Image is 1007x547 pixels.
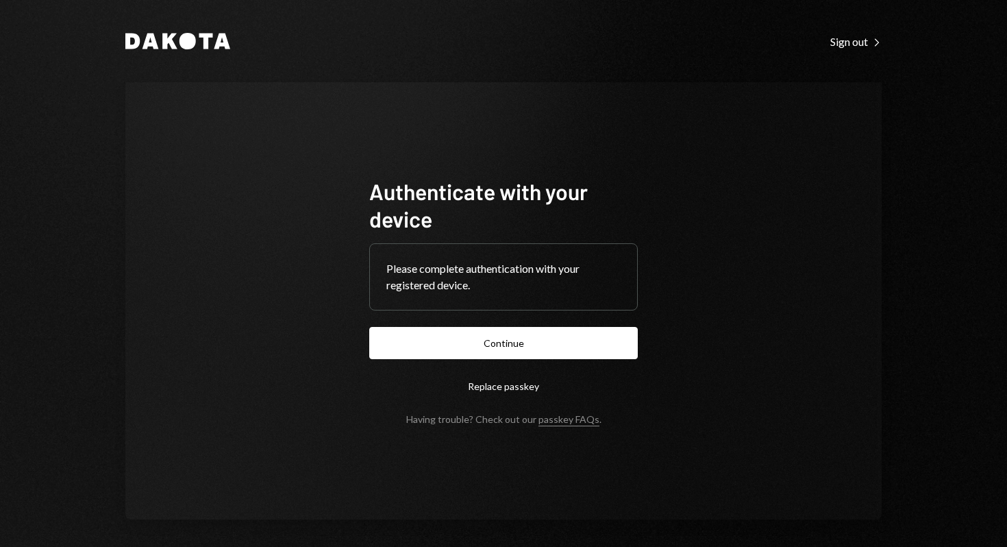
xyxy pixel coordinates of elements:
div: Having trouble? Check out our . [406,413,601,425]
div: Sign out [830,35,882,49]
div: Please complete authentication with your registered device. [386,260,621,293]
button: Continue [369,327,638,359]
h1: Authenticate with your device [369,178,638,232]
a: Sign out [830,34,882,49]
a: passkey FAQs [538,413,599,426]
button: Replace passkey [369,370,638,402]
